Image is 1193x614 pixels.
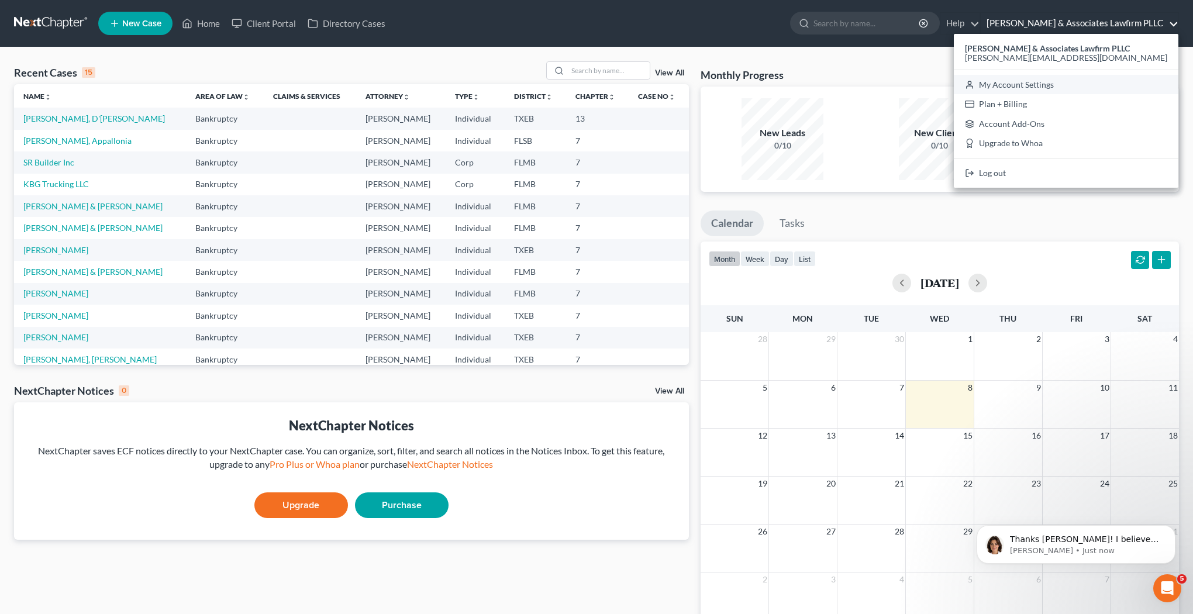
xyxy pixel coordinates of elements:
span: 28 [757,332,768,346]
a: [PERSON_NAME] & [PERSON_NAME] [23,267,163,277]
span: 22 [962,477,974,491]
span: 11 [1167,381,1179,395]
td: Bankruptcy [186,174,264,195]
td: Individual [446,195,505,217]
td: Individual [446,261,505,282]
iframe: Intercom live chat [1153,574,1181,602]
a: Purchase [355,492,449,518]
span: 25 [1167,477,1179,491]
span: 16 [1030,429,1042,443]
span: 6 [830,381,837,395]
button: month [709,251,740,267]
td: Corp [446,174,505,195]
td: Bankruptcy [186,349,264,370]
a: Calendar [701,211,764,236]
a: NextChapter Notices [407,458,493,470]
a: [PERSON_NAME] & Associates Lawfirm PLLC [981,13,1178,34]
td: TXEB [505,327,566,349]
span: 17 [1099,429,1111,443]
a: Home [176,13,226,34]
span: [PERSON_NAME][EMAIL_ADDRESS][DOMAIN_NAME] [965,53,1167,63]
td: [PERSON_NAME] [356,239,446,261]
a: SR Builder Inc [23,157,74,167]
td: [PERSON_NAME] [356,327,446,349]
div: NextChapter Notices [23,416,680,434]
span: Wed [930,313,949,323]
td: [PERSON_NAME] [356,283,446,305]
td: Bankruptcy [186,239,264,261]
span: Mon [792,313,813,323]
td: Individual [446,239,505,261]
a: Chapterunfold_more [575,92,615,101]
a: [PERSON_NAME], Appallonia [23,136,132,146]
td: [PERSON_NAME] [356,217,446,239]
td: Bankruptcy [186,195,264,217]
span: 4 [1172,332,1179,346]
td: 7 [566,151,629,173]
td: 7 [566,305,629,326]
span: Sun [726,313,743,323]
span: 1 [967,332,974,346]
a: Area of Lawunfold_more [195,92,250,101]
div: 15 [82,67,95,78]
td: FLSB [505,130,566,151]
td: 7 [566,261,629,282]
td: [PERSON_NAME] [356,130,446,151]
a: Typeunfold_more [455,92,480,101]
td: 7 [566,327,629,349]
td: Bankruptcy [186,130,264,151]
span: 28 [894,525,905,539]
span: 3 [1104,332,1111,346]
i: unfold_more [44,94,51,101]
button: list [794,251,816,267]
td: Corp [446,151,505,173]
a: Pro Plus or Whoa plan [270,458,360,470]
a: Upgrade [254,492,348,518]
a: Attorneyunfold_more [366,92,410,101]
a: [PERSON_NAME], D'[PERSON_NAME] [23,113,165,123]
td: Individual [446,108,505,129]
span: 2 [761,572,768,587]
a: Case Nounfold_more [638,92,675,101]
td: Individual [446,217,505,239]
span: 10 [1099,381,1111,395]
td: Individual [446,349,505,370]
td: 7 [566,349,629,370]
span: 19 [757,477,768,491]
span: 15 [962,429,974,443]
a: Account Add-Ons [954,114,1178,134]
span: 9 [1035,381,1042,395]
td: 7 [566,283,629,305]
td: Bankruptcy [186,151,264,173]
td: FLMB [505,283,566,305]
input: Search by name... [568,62,650,79]
div: NextChapter Notices [14,384,129,398]
div: 0/10 [899,140,981,151]
a: [PERSON_NAME], [PERSON_NAME] [23,354,157,364]
span: 12 [757,429,768,443]
a: My Account Settings [954,75,1178,95]
div: 0/10 [742,140,823,151]
a: Log out [954,163,1178,183]
button: week [740,251,770,267]
i: unfold_more [473,94,480,101]
input: Search by name... [813,12,920,34]
span: 30 [894,332,905,346]
a: Help [940,13,980,34]
td: 13 [566,108,629,129]
a: Nameunfold_more [23,92,51,101]
td: FLMB [505,217,566,239]
td: [PERSON_NAME] [356,195,446,217]
div: Recent Cases [14,65,95,80]
td: Bankruptcy [186,283,264,305]
span: 7 [898,381,905,395]
a: View All [655,69,684,77]
i: unfold_more [403,94,410,101]
td: 7 [566,130,629,151]
span: Fri [1070,313,1082,323]
td: 7 [566,217,629,239]
td: [PERSON_NAME] [356,305,446,326]
span: 13 [825,429,837,443]
span: 3 [830,572,837,587]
